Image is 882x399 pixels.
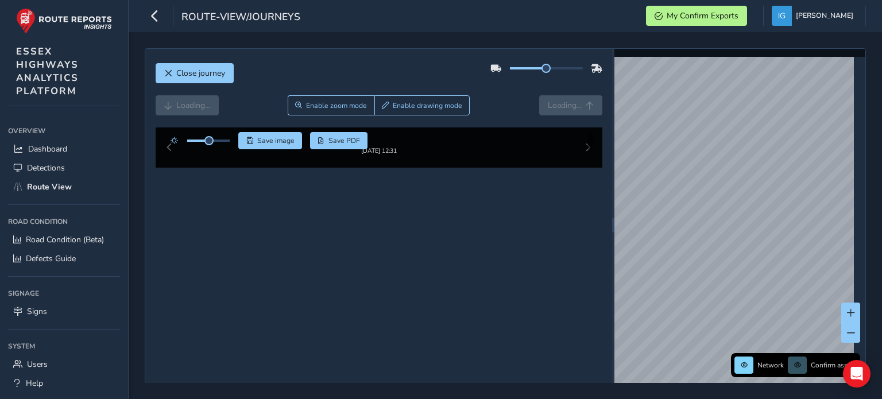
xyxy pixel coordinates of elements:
[374,95,470,115] button: Draw
[238,132,302,149] button: Save
[27,306,47,317] span: Signs
[8,213,120,230] div: Road Condition
[8,355,120,374] a: Users
[646,6,747,26] button: My Confirm Exports
[8,122,120,140] div: Overview
[8,230,120,249] a: Road Condition (Beta)
[288,95,374,115] button: Zoom
[796,6,853,26] span: [PERSON_NAME]
[27,181,72,192] span: Route View
[393,101,462,110] span: Enable drawing mode
[8,374,120,393] a: Help
[26,234,104,245] span: Road Condition (Beta)
[16,8,112,34] img: rr logo
[811,361,857,370] span: Confirm assets
[344,145,414,156] img: Thumbnail frame
[27,359,48,370] span: Users
[306,101,367,110] span: Enable zoom mode
[667,10,738,21] span: My Confirm Exports
[772,6,857,26] button: [PERSON_NAME]
[176,68,225,79] span: Close journey
[8,140,120,158] a: Dashboard
[156,63,234,83] button: Close journey
[27,162,65,173] span: Detections
[757,361,784,370] span: Network
[344,156,414,164] div: [DATE] 12:31
[8,158,120,177] a: Detections
[772,6,792,26] img: diamond-layout
[8,302,120,321] a: Signs
[8,338,120,355] div: System
[328,136,360,145] span: Save PDF
[26,378,43,389] span: Help
[8,177,120,196] a: Route View
[310,132,368,149] button: PDF
[26,253,76,264] span: Defects Guide
[843,360,871,388] div: Open Intercom Messenger
[28,144,67,154] span: Dashboard
[181,10,300,26] span: route-view/journeys
[257,136,295,145] span: Save image
[8,285,120,302] div: Signage
[16,45,79,98] span: ESSEX HIGHWAYS ANALYTICS PLATFORM
[8,249,120,268] a: Defects Guide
